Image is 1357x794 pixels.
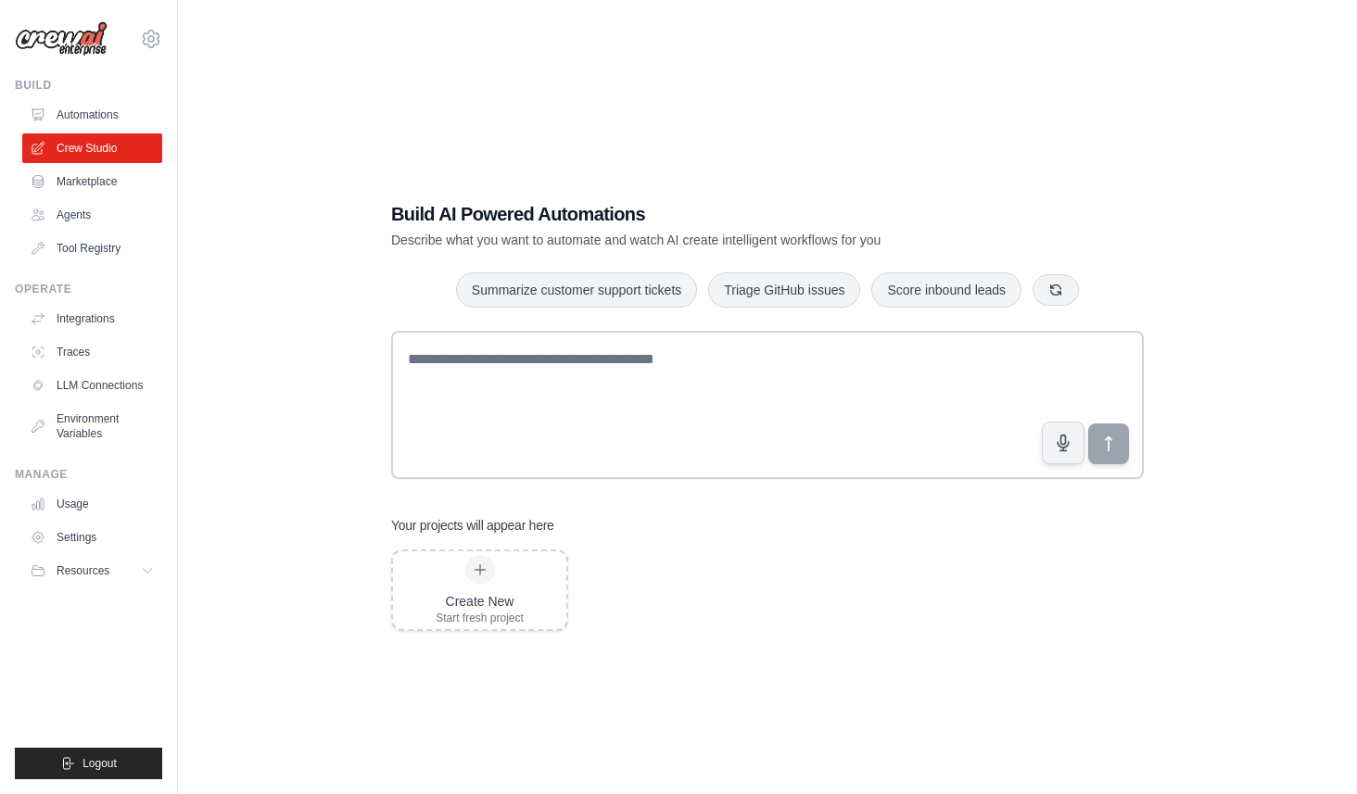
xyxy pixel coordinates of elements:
[22,200,162,230] a: Agents
[708,272,860,308] button: Triage GitHub issues
[22,304,162,334] a: Integrations
[22,337,162,367] a: Traces
[22,100,162,130] a: Automations
[1033,274,1079,306] button: Get new suggestions
[15,282,162,296] div: Operate
[22,167,162,196] a: Marketplace
[15,21,108,57] img: Logo
[391,201,1014,227] h1: Build AI Powered Automations
[436,611,524,625] div: Start fresh project
[436,592,524,611] div: Create New
[15,467,162,482] div: Manage
[871,272,1021,308] button: Score inbound leads
[1042,422,1084,464] button: Click to speak your automation idea
[456,272,697,308] button: Summarize customer support tickets
[82,756,117,771] span: Logout
[22,523,162,552] a: Settings
[15,748,162,779] button: Logout
[391,231,1014,249] p: Describe what you want to automate and watch AI create intelligent workflows for you
[391,516,554,535] h3: Your projects will appear here
[1264,705,1357,794] iframe: Chat Widget
[22,556,162,586] button: Resources
[22,133,162,163] a: Crew Studio
[57,563,109,578] span: Resources
[22,371,162,400] a: LLM Connections
[22,489,162,519] a: Usage
[22,233,162,263] a: Tool Registry
[15,78,162,93] div: Build
[22,404,162,448] a: Environment Variables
